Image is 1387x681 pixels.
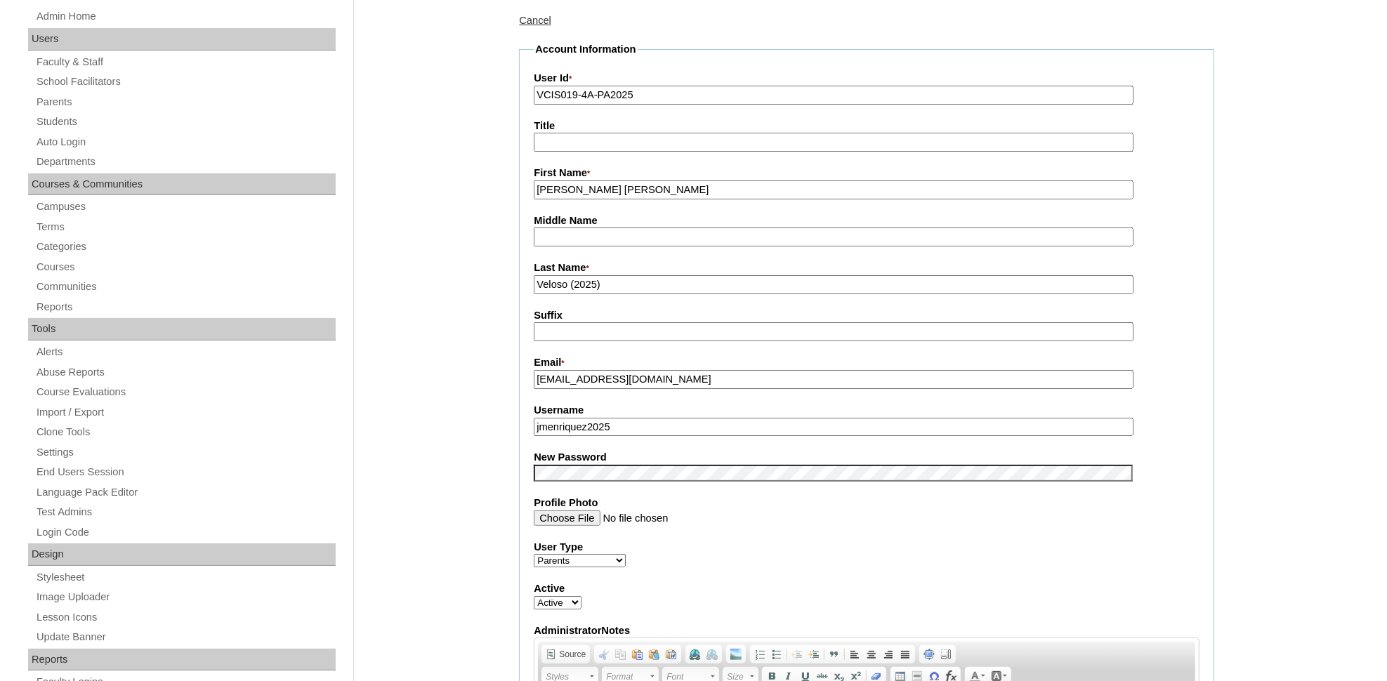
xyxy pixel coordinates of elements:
label: Title [534,119,1199,133]
div: Users [28,28,336,51]
label: Email [534,355,1199,371]
a: Communities [35,278,336,296]
a: Clone Tools [35,423,336,441]
a: Align Left [846,647,863,662]
legend: Account Information [534,42,637,57]
a: Block Quote [826,647,843,662]
a: School Facilitators [35,73,336,91]
label: User Id [534,71,1199,86]
a: Center [863,647,880,662]
a: Language Pack Editor [35,484,336,501]
label: AdministratorNotes [534,623,1199,638]
a: Paste from Word [663,647,680,662]
label: User Type [534,540,1199,555]
div: Tools [28,318,336,340]
a: Stylesheet [35,569,336,586]
a: Show Blocks [938,647,954,662]
label: Last Name [534,260,1199,276]
a: Link [687,647,704,662]
div: Reports [28,649,336,671]
a: Unlink [704,647,721,662]
a: Cut [596,647,612,662]
div: Design [28,543,336,566]
label: Suffix [534,308,1199,323]
a: Increase Indent [806,647,822,662]
a: Faculty & Staff [35,53,336,71]
a: Students [35,113,336,131]
label: Active [534,581,1199,596]
label: Username [534,403,1199,418]
a: Terms [35,218,336,236]
a: Courses [35,258,336,276]
a: Parents [35,93,336,111]
a: Paste as plain text [646,647,663,662]
a: Copy [612,647,629,662]
a: Source [543,647,589,662]
a: Align Right [880,647,897,662]
a: Departments [35,153,336,171]
label: Middle Name [534,213,1199,228]
a: Maximize [921,647,938,662]
a: Course Evaluations [35,383,336,401]
div: Courses & Communities [28,173,336,196]
a: Admin Home [35,8,336,25]
a: Add Image [728,647,744,662]
a: Lesson Icons [35,609,336,626]
a: Image Uploader [35,588,336,606]
a: Decrease Indent [789,647,806,662]
label: New Password [534,450,1199,465]
a: Settings [35,444,336,461]
a: Insert/Remove Bulleted List [768,647,785,662]
a: End Users Session [35,463,336,481]
a: Import / Export [35,404,336,421]
a: Auto Login [35,133,336,151]
a: Campuses [35,198,336,216]
a: Categories [35,238,336,256]
a: Alerts [35,343,336,361]
a: Login Code [35,524,336,541]
a: Reports [35,298,336,316]
a: Insert/Remove Numbered List [751,647,768,662]
label: First Name [534,166,1199,181]
a: Update Banner [35,628,336,646]
a: Justify [897,647,914,662]
label: Profile Photo [534,496,1199,510]
a: Paste [629,647,646,662]
a: Abuse Reports [35,364,336,381]
a: Test Admins [35,503,336,521]
a: Cancel [519,15,551,26]
span: Source [557,649,586,660]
